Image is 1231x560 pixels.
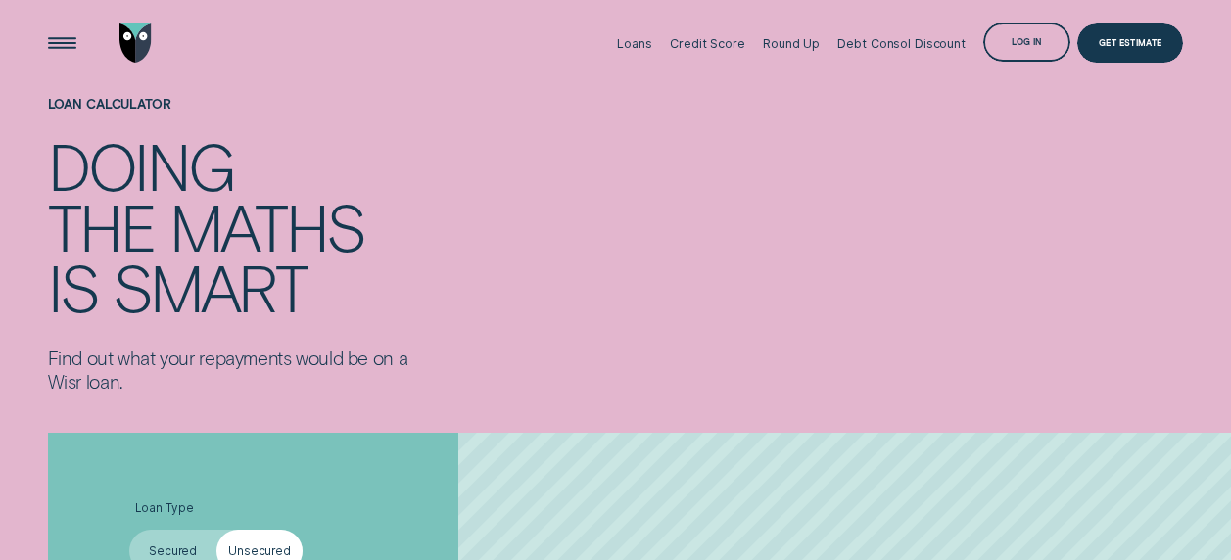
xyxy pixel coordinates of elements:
[48,257,98,318] div: is
[119,23,152,63] img: Wisr
[48,197,155,257] div: the
[135,501,194,516] span: Loan Type
[48,347,423,394] p: Find out what your repayments would be on a Wisr loan.
[1077,23,1183,63] a: Get Estimate
[763,36,820,51] div: Round Up
[48,136,234,197] div: Doing
[42,23,81,63] button: Open Menu
[48,97,423,136] h1: Loan Calculator
[113,257,307,318] div: smart
[983,23,1069,62] button: Log in
[837,36,966,51] div: Debt Consol Discount
[617,36,651,51] div: Loans
[169,197,364,257] div: maths
[48,136,423,317] h4: Doing the maths is smart
[670,36,745,51] div: Credit Score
